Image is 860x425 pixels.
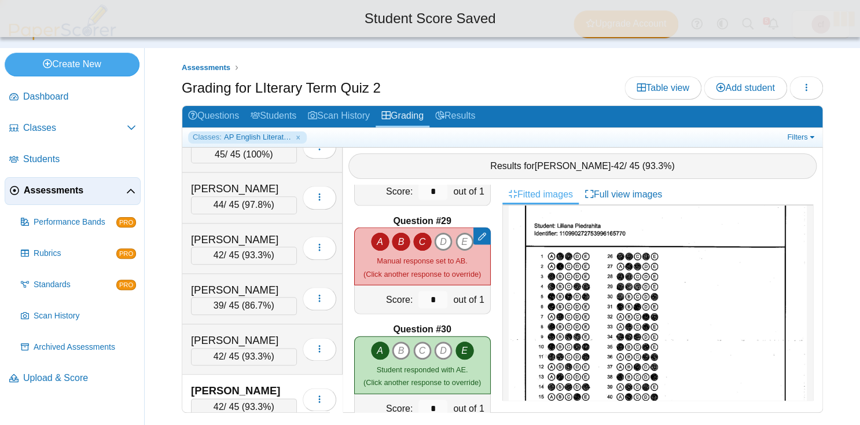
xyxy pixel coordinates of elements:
[116,248,136,259] span: PRO
[535,161,611,171] span: [PERSON_NAME]
[377,365,468,373] span: Student responded with AE.
[191,181,297,196] div: [PERSON_NAME]
[116,217,136,228] span: PRO
[455,341,474,360] i: E
[214,301,224,310] span: 39
[450,177,490,205] div: out of 1
[191,297,297,314] div: / 45 ( )
[245,106,302,127] a: Students
[215,149,225,159] span: 45
[9,9,851,28] div: Student Score Saved
[182,106,245,127] a: Questions
[246,149,270,159] span: 100%
[363,256,481,277] small: (Click another response to override)
[191,398,297,416] div: / 45 ( )
[392,232,410,251] i: B
[377,256,468,265] span: Manual response set to AB.
[392,341,410,360] i: B
[23,153,136,166] span: Students
[224,132,293,142] span: AP English Literature Per 1
[191,333,297,348] div: [PERSON_NAME]
[704,76,787,100] a: Add student
[5,177,141,205] a: Assessments
[5,365,141,393] a: Upload & Score
[376,106,429,127] a: Grading
[5,83,141,111] a: Dashboard
[455,232,474,251] i: E
[363,365,481,386] small: (Click another response to override)
[16,334,141,361] a: Archived Assessments
[191,196,297,214] div: / 45 ( )
[5,115,141,142] a: Classes
[371,232,389,251] i: A
[23,122,127,134] span: Classes
[182,63,230,72] span: Assessments
[191,348,297,365] div: / 45 ( )
[429,106,481,127] a: Results
[191,283,297,298] div: [PERSON_NAME]
[23,372,136,384] span: Upload & Score
[579,185,668,204] a: Full view images
[182,78,381,98] h1: Grading for LIterary Term Quiz 2
[355,177,416,205] div: Score:
[214,250,224,260] span: 42
[16,208,141,236] a: Performance Bands PRO
[188,131,307,143] a: Classes: AP English Literature Per 1
[348,153,817,179] div: Results for - / 45 ( )
[784,131,819,143] a: Filters
[413,232,432,251] i: C
[191,247,297,264] div: / 45 ( )
[16,271,141,299] a: Standards PRO
[23,90,136,103] span: Dashboard
[393,214,451,227] b: Question #29
[34,217,116,228] span: Performance Bands
[214,351,224,361] span: 42
[355,394,416,422] div: Score:
[245,301,271,310] span: 86.7%
[214,402,224,412] span: 42
[34,279,116,291] span: Standards
[434,341,453,360] i: D
[191,383,297,398] div: [PERSON_NAME]
[116,280,136,290] span: PRO
[450,285,490,313] div: out of 1
[179,61,233,75] a: Assessments
[434,232,453,251] i: D
[613,161,624,171] span: 42
[214,200,224,210] span: 44
[502,185,579,204] a: Fitted images
[371,341,389,360] i: A
[393,323,451,335] b: Question #30
[191,146,297,163] div: / 45 ( )
[624,76,701,100] a: Table view
[245,402,271,412] span: 93.3%
[355,285,416,313] div: Score:
[16,302,141,330] a: Scan History
[716,83,774,93] span: Add student
[34,248,116,259] span: Rubrics
[302,106,376,127] a: Scan History
[645,161,671,171] span: 93.3%
[5,32,120,42] a: PaperScorer
[245,351,271,361] span: 93.3%
[637,83,689,93] span: Table view
[5,146,141,174] a: Students
[450,394,490,422] div: out of 1
[245,200,271,210] span: 97.8%
[413,341,432,360] i: C
[34,310,136,322] span: Scan History
[245,250,271,260] span: 93.3%
[16,240,141,268] a: Rubrics PRO
[193,132,222,142] span: Classes:
[24,184,126,197] span: Assessments
[191,232,297,247] div: [PERSON_NAME]
[5,53,139,76] a: Create New
[34,342,136,353] span: Archived Assessments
